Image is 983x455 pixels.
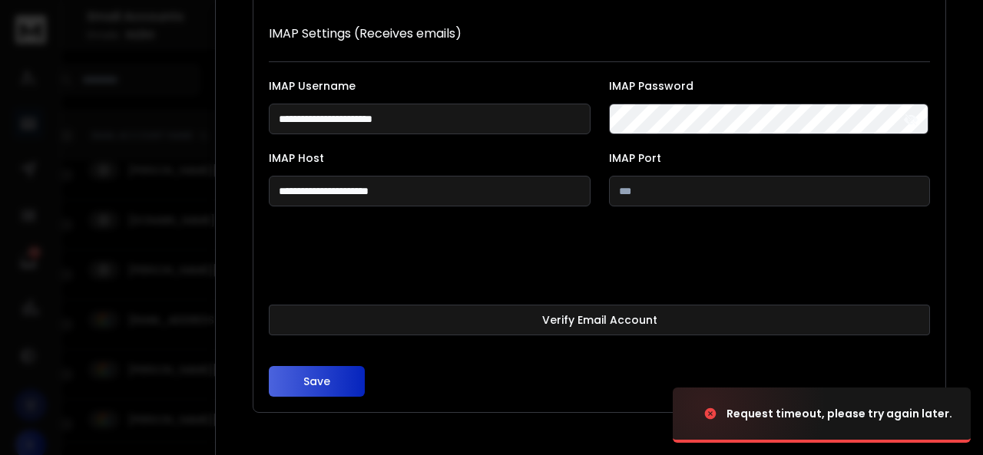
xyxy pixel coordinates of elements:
label: IMAP Port [609,153,931,163]
button: Verify Email Account [269,305,930,335]
div: Request timeout, please try again later. [726,406,952,421]
p: IMAP Settings (Receives emails) [269,25,930,43]
label: IMAP Host [269,153,591,163]
img: image [673,372,826,455]
button: Save [269,366,365,397]
label: IMAP Password [609,81,931,91]
label: IMAP Username [269,81,591,91]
